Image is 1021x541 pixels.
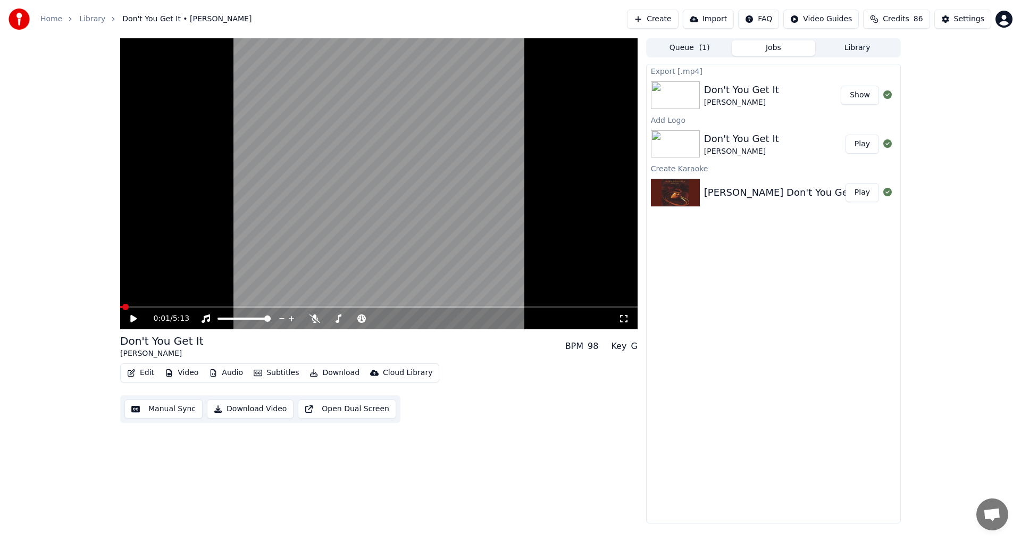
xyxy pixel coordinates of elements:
button: Play [846,135,879,154]
div: BPM [565,340,583,353]
span: ( 1 ) [699,43,710,53]
span: 86 [914,14,923,24]
button: Edit [123,365,158,380]
div: Create Karaoke [647,162,900,174]
button: Open Dual Screen [298,399,396,419]
div: [PERSON_NAME] [704,97,779,108]
button: Video Guides [783,10,859,29]
button: Video [161,365,203,380]
span: Credits [883,14,909,24]
nav: breadcrumb [40,14,252,24]
div: [PERSON_NAME] Don't You Get It [704,185,861,200]
div: [PERSON_NAME] [120,348,204,359]
button: Credits86 [863,10,930,29]
button: Settings [934,10,991,29]
a: Home [40,14,62,24]
span: Don't You Get It • [PERSON_NAME] [122,14,252,24]
div: Don't You Get It [704,131,779,146]
span: 0:01 [154,313,170,324]
img: youka [9,9,30,30]
div: Key [611,340,626,353]
div: G [631,340,637,353]
button: Import [683,10,734,29]
div: Settings [954,14,984,24]
button: Subtitles [249,365,303,380]
button: FAQ [738,10,779,29]
div: 98 [588,340,598,353]
div: Don't You Get It [704,82,779,97]
button: Play [846,183,879,202]
div: Don't You Get It [120,334,204,348]
div: Add Logo [647,113,900,126]
button: Library [815,40,899,56]
button: Audio [205,365,247,380]
button: Download Video [207,399,294,419]
div: [PERSON_NAME] [704,146,779,157]
button: Jobs [732,40,816,56]
button: Manual Sync [124,399,203,419]
button: Download [305,365,364,380]
a: Library [79,14,105,24]
div: Cloud Library [383,368,432,378]
button: Show [841,86,879,105]
span: 5:13 [173,313,189,324]
div: Export [.mp4] [647,64,900,77]
button: Create [627,10,679,29]
div: Open de chat [976,498,1008,530]
button: Queue [648,40,732,56]
div: / [154,313,179,324]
